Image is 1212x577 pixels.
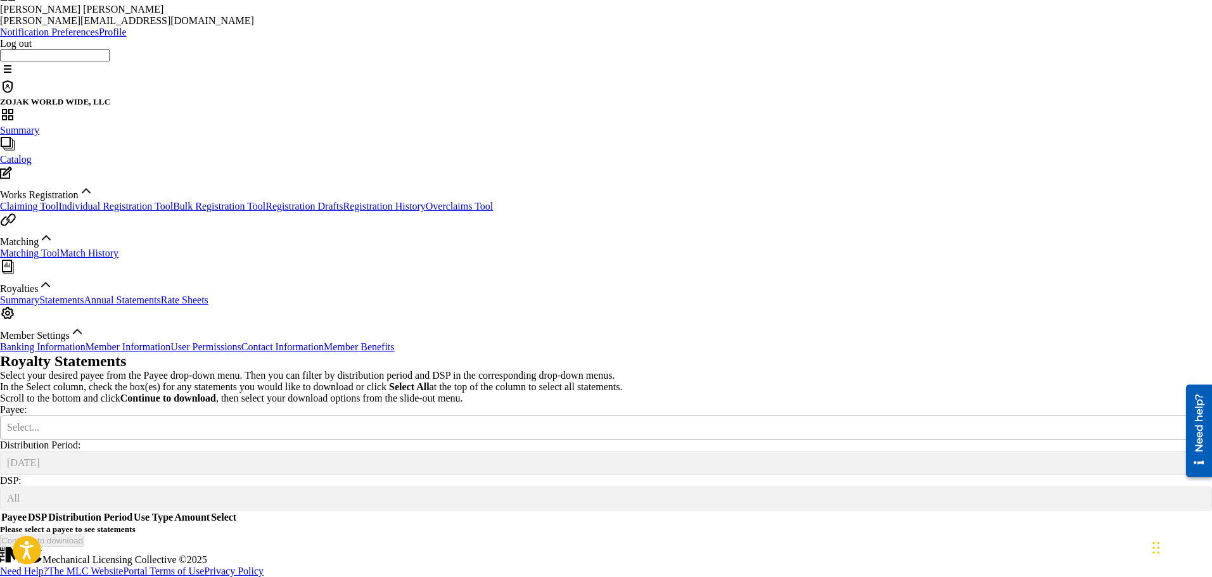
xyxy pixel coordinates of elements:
a: Contact Information [241,341,324,352]
strong: Select All [389,381,430,392]
a: User Permissions [170,341,241,352]
a: Portal Terms of Use [123,566,204,576]
th: Select [211,512,236,523]
a: The MLC Website [48,566,123,576]
th: DSP [28,512,47,523]
strong: Continue to download [120,393,216,403]
a: Match History [60,248,118,258]
a: Profile [99,27,127,37]
img: expand [70,324,85,339]
a: Annual Statements [84,295,160,305]
a: Bulk Registration Tool [173,201,265,212]
a: Overclaims Tool [426,201,494,212]
th: Distribution Period [48,512,132,523]
iframe: Chat Widget [1149,516,1212,577]
th: Payee [1,512,27,523]
span: Mechanical Licensing Collective © 2025 [42,554,207,565]
a: Privacy Policy [204,566,264,576]
a: Registration Drafts [265,201,343,212]
img: expand [79,183,94,198]
a: Member Benefits [324,341,395,352]
a: Statements [39,295,84,305]
div: Select... [7,422,1182,433]
img: expand [39,230,54,245]
a: Registration History [343,201,426,212]
iframe: Resource Center [1177,379,1212,481]
img: expand [38,277,53,292]
th: Use Type [134,512,173,523]
div: Drag [1152,529,1160,567]
a: Individual Registration Tool [58,201,173,212]
a: Member Information [86,341,171,352]
th: Amount [174,512,210,523]
a: Rate Sheets [161,295,208,305]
